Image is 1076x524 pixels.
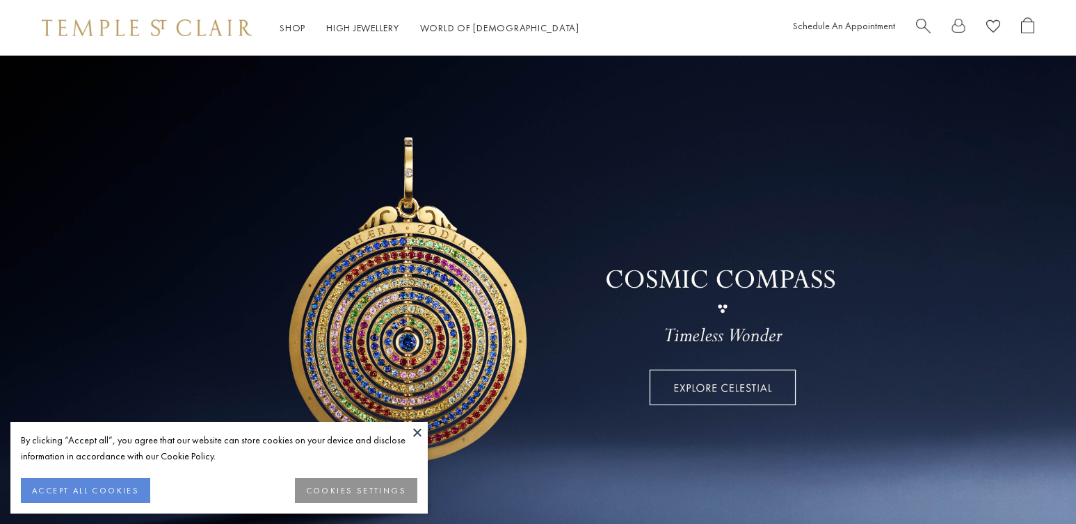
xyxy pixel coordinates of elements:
a: ShopShop [280,22,305,34]
a: High JewelleryHigh Jewellery [326,22,399,34]
a: View Wishlist [986,17,1000,39]
nav: Main navigation [280,19,579,37]
button: COOKIES SETTINGS [295,478,417,503]
img: Temple St. Clair [42,19,252,36]
a: World of [DEMOGRAPHIC_DATA]World of [DEMOGRAPHIC_DATA] [420,22,579,34]
button: ACCEPT ALL COOKIES [21,478,150,503]
a: Search [916,17,931,39]
div: By clicking “Accept all”, you agree that our website can store cookies on your device and disclos... [21,432,417,464]
a: Schedule An Appointment [793,19,895,32]
a: Open Shopping Bag [1021,17,1034,39]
